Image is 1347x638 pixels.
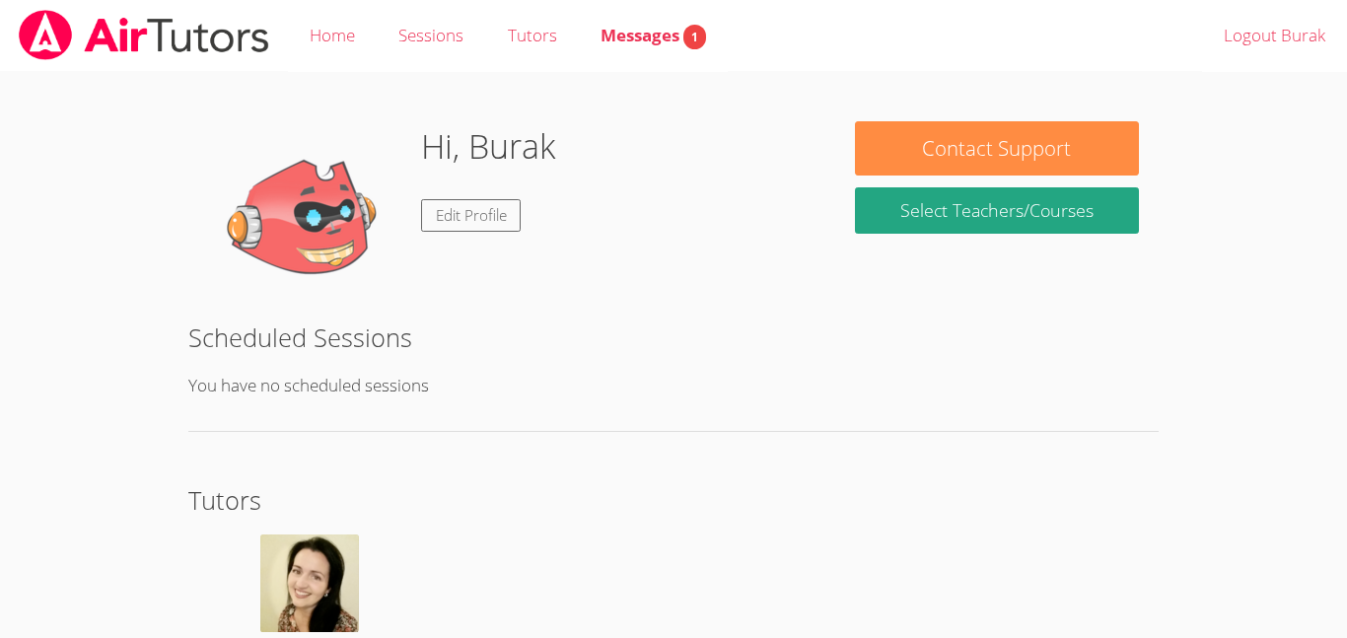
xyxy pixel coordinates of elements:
h1: Hi, Burak [421,121,555,172]
img: airtutors_banner-c4298cdbf04f3fff15de1276eac7730deb9818008684d7c2e4769d2f7ddbe033.png [17,10,271,60]
button: Contact Support [855,121,1139,176]
a: Select Teachers/Courses [855,187,1139,234]
span: 1 [683,25,706,49]
p: You have no scheduled sessions [188,372,1159,400]
span: Messages [601,24,706,46]
a: Edit Profile [421,199,522,232]
img: Screenshot%202022-07-16%2010.55.09%20PM.png [260,534,359,632]
img: default.png [208,121,405,319]
h2: Scheduled Sessions [188,319,1159,356]
h2: Tutors [188,481,1159,519]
